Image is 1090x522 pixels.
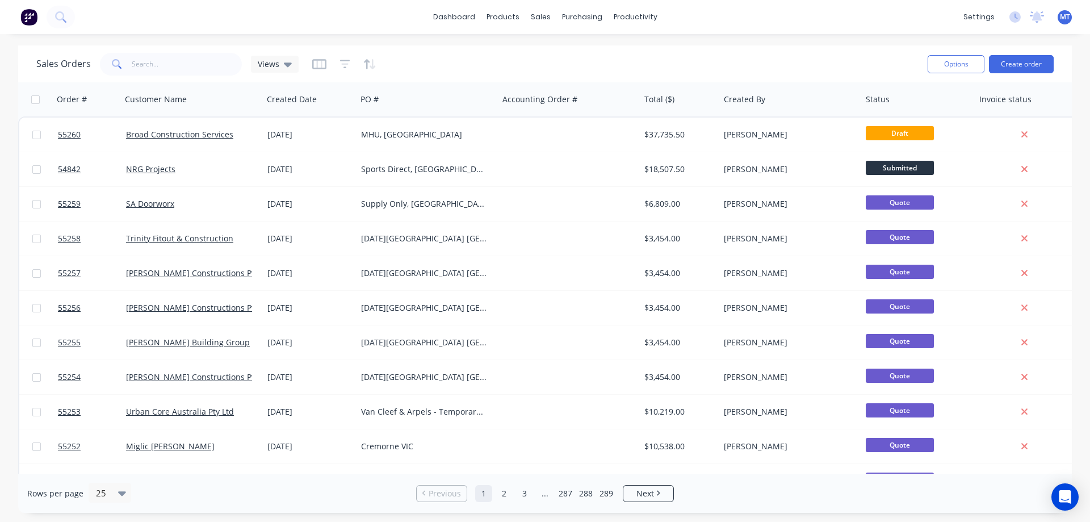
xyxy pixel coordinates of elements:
a: 55254 [58,360,126,394]
div: $3,454.00 [644,302,711,314]
span: Quote [866,369,934,383]
h1: Sales Orders [36,59,91,69]
div: [DATE] [267,164,352,175]
span: 54842 [58,164,81,175]
ul: Pagination [412,485,678,502]
span: 55255 [58,337,81,348]
div: products [481,9,525,26]
span: Quote [866,403,934,417]
a: 55252 [58,429,126,463]
span: Submitted [866,161,934,175]
div: MHU, [GEOGRAPHIC_DATA] [361,129,487,140]
div: [DATE][GEOGRAPHIC_DATA] [GEOGRAPHIC_DATA] [361,233,487,244]
div: Invoice status [979,94,1032,105]
span: Previous [429,488,461,499]
div: Accounting Order # [502,94,577,105]
div: Created Date [267,94,317,105]
span: Quote [866,230,934,244]
a: Page 287 [557,485,574,502]
span: 55256 [58,302,81,314]
div: [DATE] [267,129,352,140]
span: 55259 [58,198,81,210]
a: NRG Projects [126,164,175,174]
div: [DATE][GEOGRAPHIC_DATA] [GEOGRAPHIC_DATA] [361,337,487,348]
div: [PERSON_NAME] [724,406,850,417]
div: Total ($) [644,94,674,105]
div: [PERSON_NAME] [724,164,850,175]
span: 55253 [58,406,81,417]
div: Status [866,94,890,105]
span: MT [1060,12,1070,22]
div: Created By [724,94,765,105]
span: Views [258,58,279,70]
a: 55259 [58,187,126,221]
a: 55255 [58,325,126,360]
div: productivity [608,9,663,26]
a: Broad Construction Services [126,129,233,140]
span: 55254 [58,371,81,383]
span: Quote [866,334,934,348]
span: Quote [866,438,934,452]
div: $10,538.00 [644,441,711,452]
div: Sports Direct, [GEOGRAPHIC_DATA] [361,164,487,175]
div: [PERSON_NAME] [724,198,850,210]
button: Create order [989,55,1054,73]
img: Factory [20,9,37,26]
div: [DATE] [267,406,352,417]
a: Next page [623,488,673,499]
div: $3,454.00 [644,268,711,279]
div: [PERSON_NAME] [724,233,850,244]
div: [DATE][GEOGRAPHIC_DATA] [GEOGRAPHIC_DATA] [361,268,487,279]
div: [DATE] [267,302,352,314]
a: 55260 [58,118,126,152]
div: $18,507.50 [644,164,711,175]
div: Cremorne VIC [361,441,487,452]
div: [PERSON_NAME] [724,268,850,279]
a: 55258 [58,222,126,256]
a: Page 3 [516,485,533,502]
div: Customer Name [125,94,187,105]
span: Rows per page [27,488,83,499]
span: Draft [866,126,934,140]
a: [PERSON_NAME] Building Group [126,337,250,348]
span: Quote [866,473,934,487]
a: 55256 [58,291,126,325]
input: Search... [132,53,242,76]
div: [DATE] [267,371,352,383]
a: dashboard [427,9,481,26]
a: 55257 [58,256,126,290]
a: Trinity Fitout & Construction [126,233,233,244]
div: $3,454.00 [644,337,711,348]
div: $3,454.00 [644,233,711,244]
div: [PERSON_NAME] [724,129,850,140]
span: Quote [866,299,934,314]
a: Urban Core Australia Pty Ltd [126,406,234,417]
div: [DATE] [267,268,352,279]
div: Open Intercom Messenger [1051,483,1079,511]
div: $10,219.00 [644,406,711,417]
span: Quote [866,195,934,210]
div: PO # [360,94,379,105]
div: [DATE] [267,198,352,210]
div: [DATE][GEOGRAPHIC_DATA] [GEOGRAPHIC_DATA] [361,371,487,383]
div: [PERSON_NAME] [724,371,850,383]
a: SA Doorworx [126,198,174,209]
a: Previous page [417,488,467,499]
div: $6,809.00 [644,198,711,210]
a: Jump forward [536,485,554,502]
div: sales [525,9,556,26]
button: Options [928,55,984,73]
div: Order # [57,94,87,105]
div: [PERSON_NAME] [724,337,850,348]
a: [PERSON_NAME] Constructions Pty Ltd [126,371,272,382]
a: Page 289 [598,485,615,502]
a: Page 288 [577,485,594,502]
a: 55251 [58,464,126,498]
span: 55252 [58,441,81,452]
div: [PERSON_NAME] [724,302,850,314]
div: [DATE][GEOGRAPHIC_DATA] [GEOGRAPHIC_DATA] [361,302,487,314]
div: $37,735.50 [644,129,711,140]
span: 55257 [58,268,81,279]
span: 55258 [58,233,81,244]
a: Page 1 is your current page [475,485,492,502]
